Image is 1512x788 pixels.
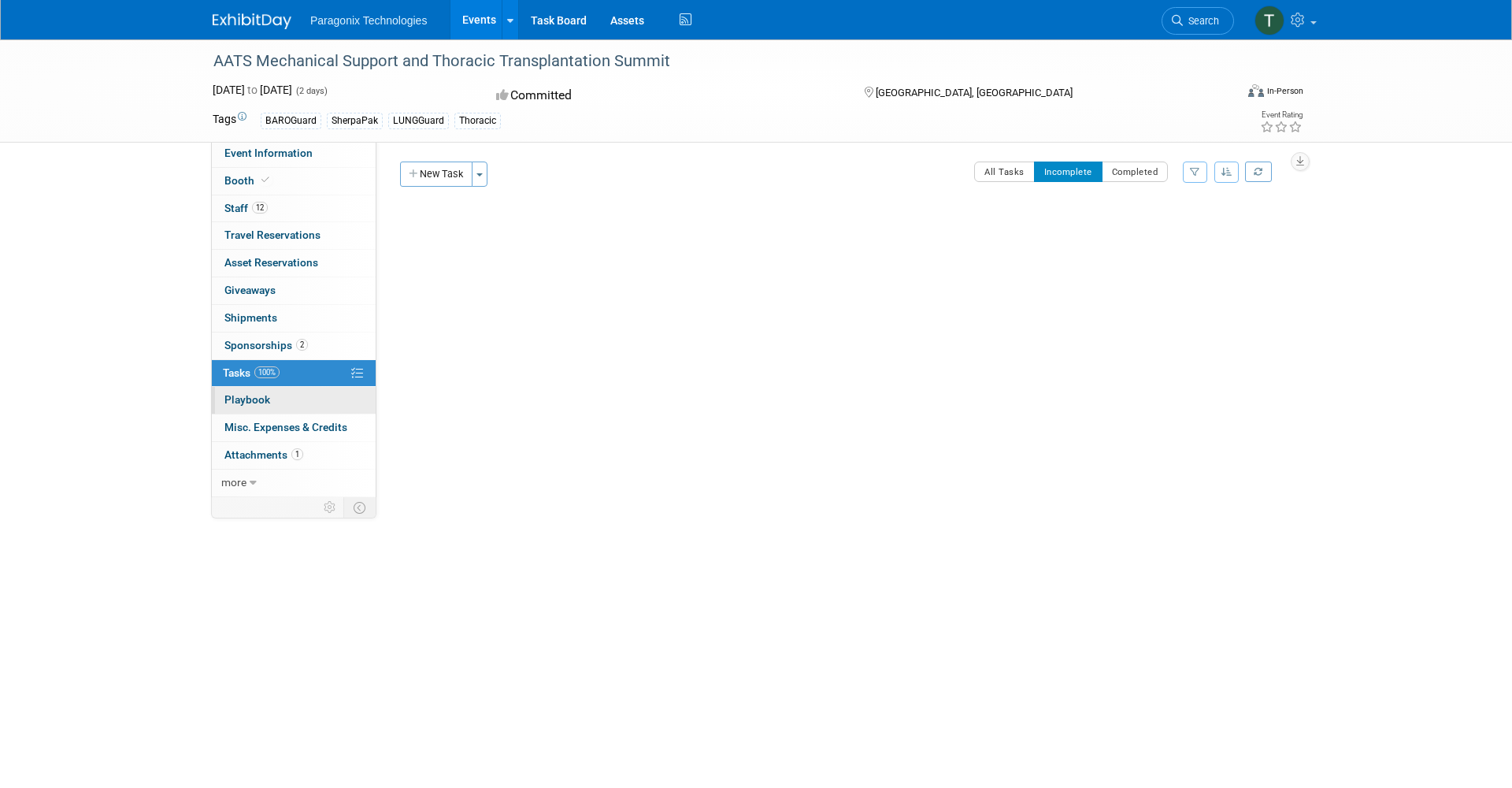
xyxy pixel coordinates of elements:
div: In-Person [1266,85,1303,97]
td: Tags [213,111,246,129]
img: ExhibitDay [213,13,291,29]
span: Event Information [224,147,313,159]
a: more [212,470,376,496]
td: Toggle Event Tabs [344,497,376,518]
button: Completed [1102,162,1169,182]
i: Booth reservation complete [261,176,269,184]
a: Giveaways [212,277,376,304]
span: Search [1183,15,1219,27]
span: Playbook [224,393,270,406]
span: 1 [291,448,303,460]
td: Personalize Event Tab Strip [317,497,344,518]
button: New Task [400,162,472,187]
span: to [245,84,260,96]
div: Committed [491,82,839,110]
div: SherpaPak [327,113,383,129]
span: 12 [252,202,268,214]
a: Refresh [1245,162,1272,182]
a: Tasks100% [212,360,376,387]
span: [DATE] [DATE] [213,84,292,96]
a: Shipments [212,305,376,332]
div: AATS Mechanical Support and Thoracic Transplantation Summit [208,47,1210,76]
div: Thoracic [454,113,501,129]
span: more [221,476,246,489]
a: Booth [212,168,376,195]
span: Giveaways [224,284,276,296]
span: Sponsorships [224,339,308,351]
span: Asset Reservations [224,256,318,269]
img: Ted Hancock [1254,6,1284,35]
span: Travel Reservations [224,229,321,241]
button: Incomplete [1034,162,1102,182]
span: Attachments [224,448,303,461]
span: [GEOGRAPHIC_DATA], [GEOGRAPHIC_DATA] [876,87,1073,98]
span: Booth [224,174,272,187]
span: Misc. Expenses & Credits [224,421,347,433]
a: Sponsorships2 [212,333,376,359]
a: Playbook [212,387,376,414]
span: Paragonix Technologies [310,14,427,27]
a: Search [1162,7,1234,35]
a: Event Information [212,140,376,167]
a: Staff12 [212,195,376,222]
span: 100% [254,366,280,378]
span: (2 days) [295,86,328,96]
a: Misc. Expenses & Credits [212,414,376,441]
div: LUNGGuard [388,113,449,129]
a: Travel Reservations [212,222,376,249]
div: Event Rating [1260,111,1303,119]
span: Staff [224,202,268,214]
button: All Tasks [974,162,1035,182]
a: Attachments1 [212,442,376,469]
span: 2 [296,339,308,351]
span: Tasks [223,366,280,379]
a: Asset Reservations [212,250,376,277]
div: Event Format [1141,82,1303,106]
div: BAROGuard [261,113,321,129]
img: Format-Inperson.png [1248,84,1264,97]
span: Shipments [224,311,277,324]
